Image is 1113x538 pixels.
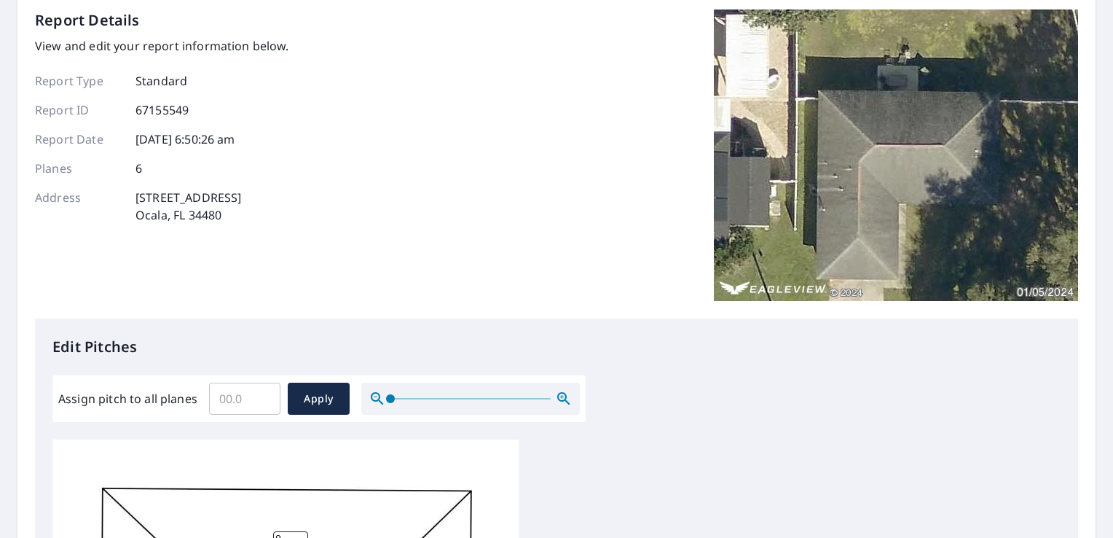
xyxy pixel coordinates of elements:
p: Edit Pitches [52,336,1061,358]
p: [DATE] 6:50:26 am [135,130,235,148]
p: Report Details [35,9,140,31]
p: Standard [135,72,187,90]
label: Assign pitch to all planes [58,390,197,408]
input: 00.0 [209,378,280,419]
p: View and edit your report information below. [35,37,289,55]
p: Report ID [35,101,122,119]
span: Apply [299,390,338,408]
p: Address [35,189,122,224]
img: Top image [714,9,1078,301]
p: Report Date [35,130,122,148]
p: Planes [35,160,122,177]
p: [STREET_ADDRESS] Ocala, FL 34480 [135,189,241,224]
p: 67155549 [135,101,189,119]
p: 6 [135,160,142,177]
p: Report Type [35,72,122,90]
button: Apply [288,383,350,415]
